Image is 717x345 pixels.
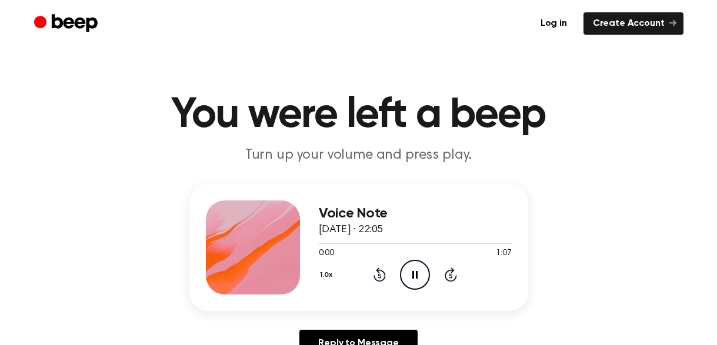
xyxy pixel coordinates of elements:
h3: Voice Note [319,206,512,222]
a: Create Account [583,12,683,35]
span: [DATE] · 22:05 [319,225,383,235]
p: Turn up your volume and press play. [133,146,585,165]
span: 0:00 [319,247,334,260]
h1: You were left a beep [58,94,660,136]
a: Log in [531,12,576,35]
a: Beep [34,12,101,35]
button: 1.0x [319,265,337,285]
span: 1:07 [496,247,511,260]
